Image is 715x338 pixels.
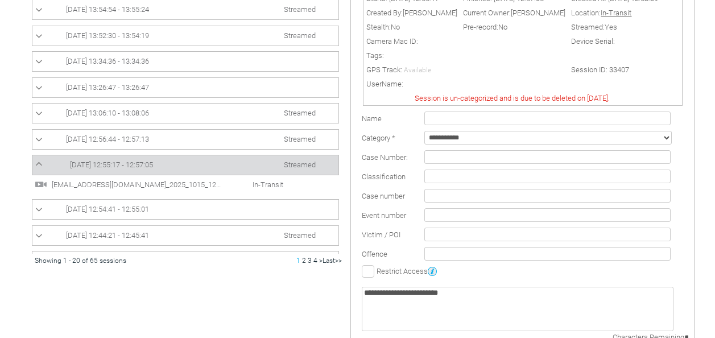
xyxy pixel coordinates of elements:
span: [DATE] 13:34:36 - 13:34:36 [66,57,149,65]
span: [DATE] 13:06:10 - 13:08:06 [66,109,149,117]
span: Session ID: [571,65,607,74]
span: [DATE] 12:55:17 - 12:57:05 [70,160,153,169]
td: Streamed: [568,20,661,34]
span: In-Transit [601,9,631,17]
span: No [498,23,507,31]
a: [DATE] 13:52:30 - 13:54:19 [35,29,336,43]
span: Victim / POI [362,230,400,239]
td: Created By: [363,6,460,20]
a: [DATE] 13:26:47 - 13:26:47 [35,81,336,94]
img: video24.svg [35,178,47,191]
a: [DATE] 12:56:44 - 12:57:13 [35,133,336,146]
span: Device Serial: [571,37,615,46]
span: [DATE] 12:54:41 - 12:55:01 [66,205,149,213]
span: AdamC@mview.com.au_2025_1015_125517_000.mp4 [49,180,222,189]
span: Tags: [366,51,384,60]
span: [DATE] 13:52:30 - 13:54:19 [66,31,149,40]
a: 4 [313,257,317,265]
td: Pre-record: [460,20,568,34]
span: [DATE] 12:44:21 - 12:45:41 [66,231,149,240]
span: Event number [362,211,406,220]
a: [DATE] 12:44:21 - 12:45:41 [35,229,336,242]
td: Current Owner: [460,6,568,20]
span: 33407 [609,65,629,74]
label: Name [362,114,382,123]
span: Streamed [284,231,316,240]
span: 1 [296,257,300,265]
td: Location: [568,6,661,20]
span: [PERSON_NAME] [403,9,457,17]
span: Streamed [284,31,316,40]
a: [DATE] 13:34:36 - 13:34:36 [35,55,336,68]
a: [DATE] 13:06:10 - 13:08:06 [35,106,336,120]
span: Streamed [284,5,316,14]
span: [DATE] 13:26:47 - 13:26:47 [66,83,149,92]
span: In-Transit [224,180,289,189]
a: [DATE] 12:54:41 - 12:55:01 [35,203,336,216]
label: Category * [362,134,395,142]
span: GPS Track: [366,65,402,74]
td: Stealth: [363,20,460,34]
span: UserName: [366,80,403,88]
span: Yes [605,23,617,31]
a: Last>> [323,257,342,265]
span: Showing 1 - 20 of 65 sessions [35,257,126,265]
span: Case number [362,192,405,200]
span: Case Number: [362,153,408,162]
span: No [391,23,400,31]
a: [EMAIL_ADDRESS][DOMAIN_NAME]_2025_1015_125517_000.mp4 In-Transit [35,179,289,188]
a: > [319,257,323,265]
a: [DATE] 13:54:54 - 13:55:24 [35,3,336,17]
span: Streamed [284,135,316,143]
td: Restrict Access [359,263,691,278]
span: Offence [362,250,387,258]
span: Classification [362,172,406,181]
a: 3 [308,257,312,265]
span: Streamed [284,109,316,117]
td: Camera Mac ID: [363,34,568,48]
span: [PERSON_NAME] [511,9,565,17]
span: [DATE] 13:54:54 - 13:55:24 [66,5,149,14]
span: Session is un-categorized and is due to be deleted on [DATE]. [415,94,610,102]
a: [DATE] 12:55:17 - 12:57:05 [35,158,336,172]
a: 2 [302,257,306,265]
span: Streamed [284,160,316,169]
span: [DATE] 12:56:44 - 12:57:13 [66,135,149,143]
